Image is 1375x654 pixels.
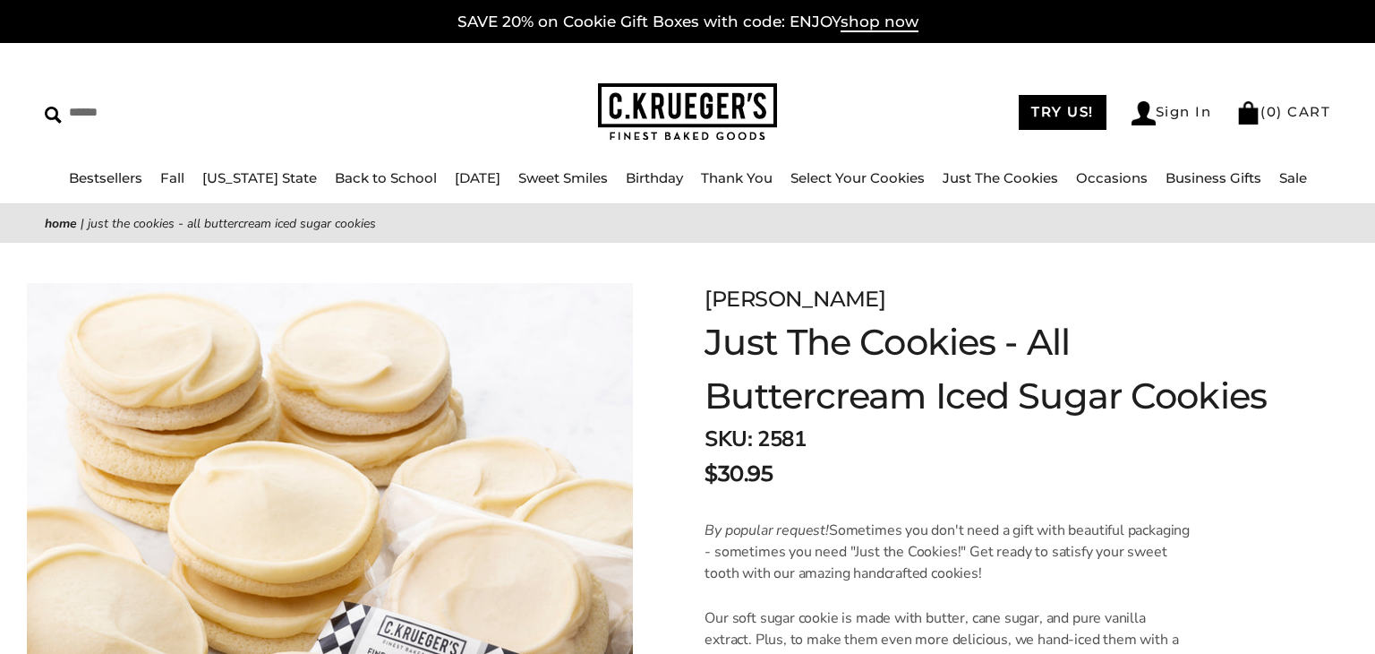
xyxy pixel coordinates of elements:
span: $30.95 [705,458,773,490]
img: Bag [1236,101,1260,125]
a: Home [45,215,77,232]
nav: breadcrumbs [45,213,1330,234]
a: Bestsellers [69,169,142,186]
a: Just The Cookies [943,169,1058,186]
h1: Just The Cookies - All Buttercream Iced Sugar Cookies [705,315,1276,423]
em: By popular request! [705,521,829,540]
a: [DATE] [455,169,500,186]
span: | [81,215,84,232]
input: Search [45,99,350,126]
a: [US_STATE] State [202,169,317,186]
span: Just The Cookies - All Buttercream Iced Sugar Cookies [88,215,376,232]
p: Sometimes you don't need a gift with beautiful packaging - sometimes you need "Just the Cookies!"... [705,520,1194,584]
a: (0) CART [1236,103,1330,120]
a: Business Gifts [1166,169,1261,186]
div: [PERSON_NAME] [705,283,1276,315]
a: Thank You [701,169,773,186]
a: Occasions [1076,169,1148,186]
strong: SKU: [705,425,752,453]
img: C.KRUEGER'S [598,83,777,142]
img: Search [45,107,62,124]
a: Sweet Smiles [518,169,608,186]
a: SAVE 20% on Cookie Gift Boxes with code: ENJOYshop now [457,13,918,32]
a: Fall [160,169,184,186]
span: 0 [1267,103,1277,120]
span: 2581 [757,425,806,453]
a: TRY US! [1019,95,1106,130]
a: Birthday [626,169,683,186]
a: Sale [1279,169,1307,186]
a: Back to School [335,169,437,186]
a: Sign In [1132,101,1212,125]
span: shop now [841,13,918,32]
img: Account [1132,101,1156,125]
a: Select Your Cookies [790,169,925,186]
